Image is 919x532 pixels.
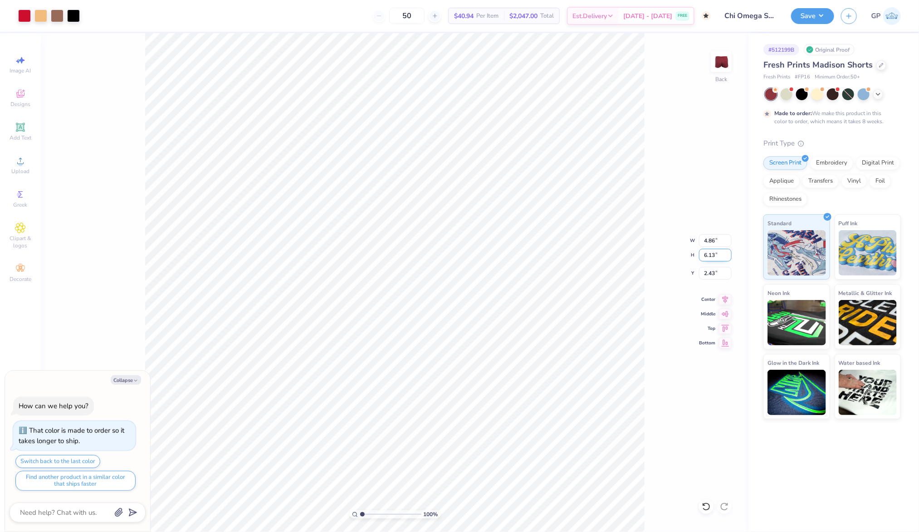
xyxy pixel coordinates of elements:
[763,73,790,81] span: Fresh Prints
[699,325,715,332] span: Top
[795,73,810,81] span: # FP16
[841,174,867,188] div: Vinyl
[810,156,853,170] div: Embroidery
[767,358,819,368] span: Glow in the Dark Ink
[763,193,807,206] div: Rhinestones
[839,300,897,345] img: Metallic & Glitter Ink
[839,358,880,368] span: Water based Ink
[389,8,425,24] input: – –
[839,218,858,228] span: Puff Ink
[767,300,826,345] img: Neon Ink
[476,11,499,21] span: Per Item
[454,11,474,21] span: $40.94
[839,288,892,298] span: Metallic & Glitter Ink
[509,11,538,21] span: $2,047.00
[804,44,855,55] div: Original Proof
[763,44,799,55] div: # 512199B
[883,7,901,25] img: Gene Padilla
[774,109,886,126] div: We make this product in this color to order, which means it takes 8 weeks.
[718,7,784,25] input: Untitled Design
[19,426,124,445] div: That color is made to order so it takes longer to ship.
[699,296,715,303] span: Center
[767,370,826,415] img: Glow in the Dark Ink
[111,375,141,385] button: Collapse
[15,471,136,491] button: Find another product in a similar color that ships faster
[572,11,607,21] span: Est. Delivery
[870,174,891,188] div: Foil
[19,401,88,411] div: How can we help you?
[871,7,901,25] a: GP
[699,311,715,317] span: Middle
[11,168,29,175] span: Upload
[715,75,727,83] div: Back
[424,510,438,518] span: 100 %
[678,13,687,19] span: FREE
[10,134,31,141] span: Add Text
[10,276,31,283] span: Decorate
[699,340,715,346] span: Bottom
[839,230,897,276] img: Puff Ink
[10,67,31,74] span: Image AI
[802,174,839,188] div: Transfers
[15,455,100,468] button: Switch back to the last color
[10,101,30,108] span: Designs
[763,59,873,70] span: Fresh Prints Madison Shorts
[856,156,900,170] div: Digital Print
[767,218,792,228] span: Standard
[14,201,28,208] span: Greek
[839,370,897,415] img: Water based Ink
[767,230,826,276] img: Standard
[763,174,800,188] div: Applique
[871,11,881,21] span: GP
[763,156,807,170] div: Screen Print
[712,53,730,71] img: Back
[791,8,834,24] button: Save
[774,110,812,117] strong: Made to order:
[540,11,554,21] span: Total
[763,138,901,149] div: Print Type
[767,288,790,298] span: Neon Ink
[5,235,36,249] span: Clipart & logos
[623,11,672,21] span: [DATE] - [DATE]
[815,73,860,81] span: Minimum Order: 50 +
